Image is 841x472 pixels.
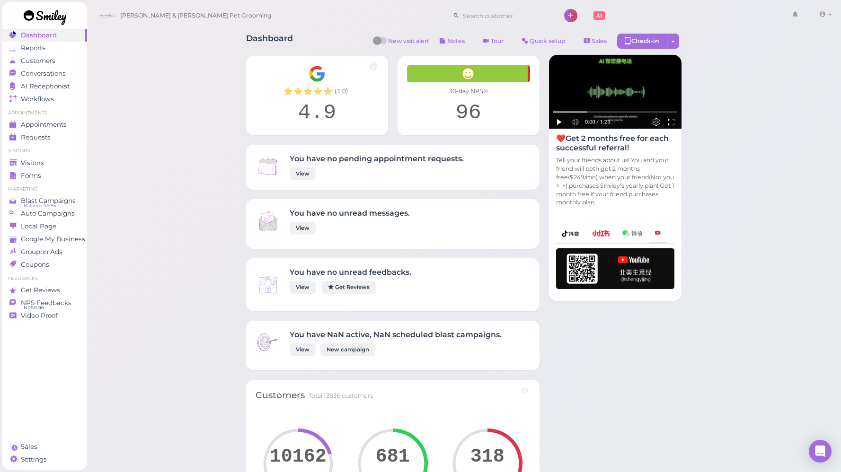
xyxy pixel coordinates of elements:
[322,281,376,294] a: Get Reviews
[309,65,326,82] img: Google__G__Logo-edd0e34f60d7ca4a2f4ece79cff21ae3.svg
[432,34,473,49] button: Notes
[21,443,37,451] span: Sales
[407,87,530,96] div: 30-day NPS®
[246,34,293,51] h1: Dashboard
[21,261,49,269] span: Coupons
[290,222,316,235] a: View
[2,194,87,207] a: Blast Campaigns Balance: $9.65
[2,110,87,116] li: Appointments
[2,207,87,220] a: Auto Campaigns
[809,440,832,463] div: Open Intercom Messenger
[21,197,76,205] span: Blast Campaigns
[556,134,674,152] h4: ❤️Get 2 months free for each successful referral!
[21,172,41,180] span: Forms
[21,210,75,218] span: Auto Campaigns
[290,281,316,294] a: View
[256,330,280,355] img: Inbox
[549,55,682,129] img: AI receptionist
[2,284,87,297] a: Get Reviews
[21,235,85,243] span: Google My Business
[562,230,580,237] img: douyin-2727e60b7b0d5d1bbe969c21619e8014.png
[21,312,58,320] span: Video Proof
[556,248,674,289] img: youtube-h-92280983ece59b2848f85fc261e8ffad.png
[2,309,87,322] a: Video Proof
[21,455,47,463] span: Settings
[2,297,87,309] a: NPS Feedbacks NPS® 96
[2,245,87,258] a: Groupon Ads
[2,131,87,144] a: Requests
[21,222,56,230] span: Local Page
[2,29,87,42] a: Dashboard
[2,233,87,245] a: Google My Business
[21,31,57,39] span: Dashboard
[21,286,60,294] span: Get Reviews
[2,148,87,154] li: Visitors
[407,100,530,126] div: 96
[335,87,348,96] span: ( 310 )
[21,70,66,78] span: Conversations
[21,299,71,307] span: NPS Feedbacks
[460,8,551,23] input: Search customer
[2,258,87,271] a: Coupons
[576,34,615,49] a: Sales
[475,34,512,49] a: Tour
[320,343,375,356] a: New campaign
[2,157,87,169] a: Visitors
[592,37,607,44] span: Sales
[21,159,44,167] span: Visitors
[2,42,87,54] a: Reports
[21,121,67,129] span: Appointments
[256,100,379,126] div: 4.9
[2,220,87,233] a: Local Page
[592,230,610,236] img: xhs-786d23addd57f6a2be217d5a65f4ab6b.png
[2,80,87,93] a: AI Receptionist
[617,34,667,49] div: Check-in
[388,37,429,51] span: New visit alert
[309,392,373,400] div: Total 13936 customers
[2,54,87,67] a: Customers
[290,167,316,180] a: View
[2,440,87,453] a: Sales
[290,330,502,339] h4: You have NaN active, NaN scheduled blast campaigns.
[2,169,87,182] a: Forms
[256,272,280,297] img: Inbox
[2,67,87,80] a: Conversations
[2,93,87,105] a: Workflows
[290,343,316,356] a: View
[24,202,56,210] span: Balance: $9.65
[622,230,642,236] img: wechat-a99521bb4f7854bbf8f190d1356e2cdb.png
[2,186,87,192] li: Marketing
[2,453,87,466] a: Settings
[120,2,272,29] span: [PERSON_NAME] & [PERSON_NAME] Pet Grooming
[556,156,674,207] p: Tell your friends about us! You and your friend will both get 2 months free($249/mo) when your fr...
[21,95,54,103] span: Workflows
[514,34,574,49] a: Quick setup
[21,44,45,52] span: Reports
[24,304,44,312] span: NPS® 96
[21,57,55,65] span: Customers
[290,268,411,277] h4: You have no unread feedbacks.
[21,82,70,90] span: AI Receptionist
[2,118,87,131] a: Appointments
[290,154,464,163] h4: You have no pending appointment requests.
[21,133,51,141] span: Requests
[256,209,280,233] img: Inbox
[21,248,62,256] span: Groupon Ads
[290,209,410,218] h4: You have no unread messages.
[256,389,305,402] div: Customers
[256,154,280,179] img: Inbox
[2,275,87,282] li: Feedbacks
